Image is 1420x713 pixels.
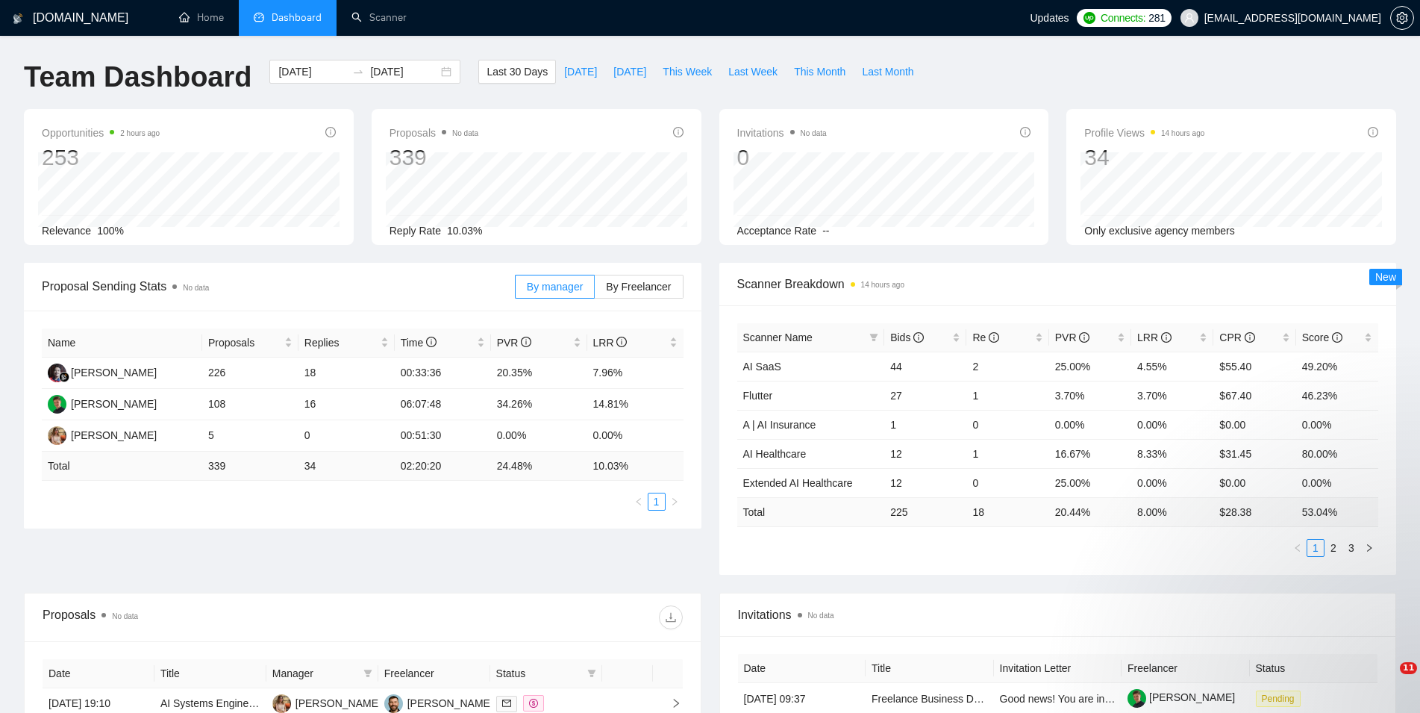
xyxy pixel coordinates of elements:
span: Only exclusive agency members [1084,225,1235,237]
td: 0 [966,468,1048,497]
span: swap-right [352,66,364,78]
td: 339 [202,452,298,481]
span: info-circle [1161,332,1172,343]
span: dashboard [254,12,264,22]
button: [DATE] [556,60,605,84]
span: info-circle [1245,332,1255,343]
time: 2 hours ago [120,129,160,137]
a: Freelance Business Development Consultant – IT Outsourcing ([GEOGRAPHIC_DATA] & US Market) [872,693,1341,705]
img: logo [13,7,23,31]
div: 34 [1084,143,1204,172]
td: 80.00% [1296,439,1378,468]
span: Invitations [738,605,1378,624]
span: dollar [529,699,538,708]
td: 46.23% [1296,381,1378,410]
a: SS[PERSON_NAME] [48,366,157,378]
td: 25.00% [1049,468,1131,497]
button: setting [1390,6,1414,30]
span: info-circle [673,127,684,137]
span: info-circle [989,332,999,343]
td: $0.00 [1213,410,1295,439]
span: Connects: [1101,10,1145,26]
button: This Week [654,60,720,84]
td: 4.55% [1131,352,1213,381]
span: This Week [663,63,712,80]
span: Scanner Breakdown [737,275,1379,293]
span: No data [808,611,834,620]
span: to [352,66,364,78]
td: Total [42,452,202,481]
li: 2 [1324,539,1342,557]
span: 11 [1400,662,1417,674]
iframe: Intercom live chat [1369,662,1405,698]
td: 18 [966,497,1048,526]
a: VK[PERSON_NAME] [384,697,493,709]
td: 0.00% [1131,410,1213,439]
td: 1 [966,381,1048,410]
h1: Team Dashboard [24,60,251,95]
span: Acceptance Rate [737,225,817,237]
a: AI Healthcare [743,448,807,460]
span: user [1184,13,1195,23]
td: 2 [966,352,1048,381]
td: 12 [884,439,966,468]
td: 108 [202,389,298,420]
td: 24.48 % [491,452,587,481]
span: Last Week [728,63,778,80]
button: This Month [786,60,854,84]
span: Status [496,665,581,682]
span: info-circle [1332,332,1342,343]
span: filter [587,669,596,678]
td: 20.44 % [1049,497,1131,526]
td: 20.35% [491,358,587,389]
time: 14 hours ago [1161,129,1204,137]
td: 8.00 % [1131,497,1213,526]
a: 1 [1307,540,1324,556]
th: Date [43,659,154,688]
span: -- [822,225,829,237]
th: Title [154,659,266,688]
span: No data [801,129,827,137]
span: By Freelancer [606,281,671,293]
td: 226 [202,358,298,389]
td: 53.04 % [1296,497,1378,526]
td: Total [737,497,885,526]
th: Freelancer [1122,654,1250,683]
span: setting [1391,12,1413,24]
span: info-circle [1079,332,1089,343]
button: download [659,605,683,629]
img: c1CkLHUIwD5Ucvm7oiXNAph9-NOmZLZpbVsUrINqn_V_EzHsJW7P7QxldjUFcJOdWX [1127,689,1146,708]
img: MB [48,395,66,414]
span: info-circle [913,332,924,343]
span: filter [869,333,878,342]
td: 44 [884,352,966,381]
td: 7.96% [587,358,684,389]
th: Replies [298,329,395,358]
span: Time [401,337,437,349]
span: Re [972,331,999,343]
td: 49.20% [1296,352,1378,381]
td: 0.00% [587,420,684,452]
time: 14 hours ago [861,281,904,289]
td: 27 [884,381,966,410]
span: 100% [97,225,124,237]
td: $55.40 [1213,352,1295,381]
span: No data [112,612,138,620]
td: 0.00% [491,420,587,452]
img: VK [384,694,403,713]
span: Bids [890,331,924,343]
td: $0.00 [1213,468,1295,497]
td: 0 [966,410,1048,439]
img: AV [48,426,66,445]
div: [PERSON_NAME] [71,396,157,412]
input: Start date [278,63,346,80]
span: Last 30 Days [487,63,548,80]
div: [PERSON_NAME] [407,695,493,712]
a: 1 [648,494,665,510]
span: CPR [1219,331,1254,343]
span: Reply Rate [390,225,441,237]
li: Previous Page [1289,539,1307,557]
a: searchScanner [351,11,407,24]
img: upwork-logo.png [1083,12,1095,24]
span: left [634,497,643,506]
